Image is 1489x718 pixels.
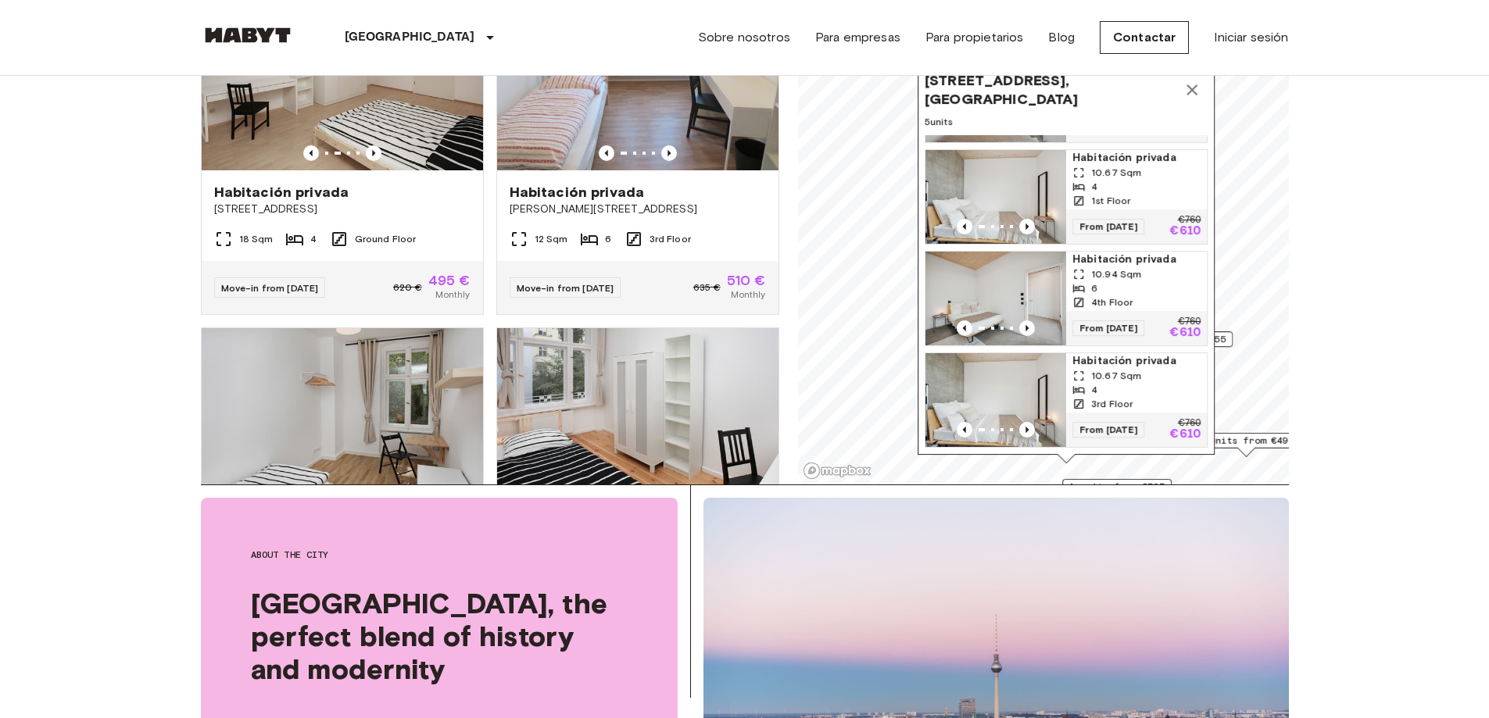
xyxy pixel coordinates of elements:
[1177,216,1200,225] p: €760
[393,280,422,295] span: 620 €
[1091,369,1141,383] span: 10.67 Sqm
[1072,252,1201,267] span: Habitación privada
[1019,320,1035,336] button: Previous image
[1069,480,1165,494] span: 1 units from €565
[1168,123,1201,136] p: €590
[1100,21,1189,54] a: Contactar
[435,288,470,302] span: Monthly
[925,251,1208,346] a: Marketing picture of unit DE-01-264-007-04HPrevious imagePrevious imageHabitación privada10.94 Sq...
[214,183,349,202] span: Habitación privada
[1198,434,1294,448] span: 1 units from €495
[1091,166,1141,180] span: 10.67 Sqm
[510,183,645,202] span: Habitación privada
[925,48,1208,143] a: Previous imagePrevious imageHabitación privada9.41 Sqm42nd FloorFrom [DATE]€740€590
[650,232,691,246] span: 3rd Floor
[1062,479,1172,503] div: Map marker
[1091,397,1133,411] span: 3rd Floor
[1072,150,1201,166] span: Habitación privada
[727,273,766,288] span: 510 €
[355,232,417,246] span: Ground Floor
[221,282,319,294] span: Move-in from [DATE]
[1072,320,1144,336] span: From [DATE]
[661,145,677,161] button: Previous image
[957,422,972,438] button: Previous image
[1214,28,1288,47] a: Iniciar sesión
[925,71,1176,109] span: [STREET_ADDRESS], [GEOGRAPHIC_DATA]
[1177,419,1200,428] p: €760
[201,327,484,660] a: Marketing picture of unit DE-01-233-02MPrevious imagePrevious imageHabitación privada[STREET_ADDR...
[605,232,611,246] span: 6
[202,328,483,516] img: Marketing picture of unit DE-01-233-02M
[428,273,471,288] span: 495 €
[1123,331,1233,355] div: Map marker
[1072,422,1144,438] span: From [DATE]
[1191,433,1301,457] div: Map marker
[1091,281,1097,295] span: 6
[957,320,972,336] button: Previous image
[366,145,381,161] button: Previous image
[1091,383,1097,397] span: 4
[310,232,317,246] span: 4
[303,145,319,161] button: Previous image
[925,115,1208,129] span: 5 units
[535,232,568,246] span: 12 Sqm
[214,202,471,217] span: [STREET_ADDRESS]
[693,280,721,295] span: 635 €
[1019,219,1035,234] button: Previous image
[925,150,1066,244] img: Marketing picture of unit DE-01-264-002-01H
[496,327,779,660] a: Marketing picture of unit DE-01-232-03MPrevious imagePrevious imageHabitación privada[STREET_ADDR...
[497,328,779,516] img: Marketing picture of unit DE-01-232-03M
[925,252,1066,345] img: Marketing picture of unit DE-01-264-007-04H
[731,288,765,302] span: Monthly
[918,64,1215,463] div: Map marker
[239,232,274,246] span: 18 Sqm
[1091,180,1097,194] span: 4
[1169,428,1201,441] p: €610
[517,282,614,294] span: Move-in from [DATE]
[1091,267,1141,281] span: 10.94 Sqm
[925,352,1208,448] a: Marketing picture of unit DE-01-264-006-01HPrevious imagePrevious imageHabitación privada10.67 Sq...
[925,353,1066,447] img: Marketing picture of unit DE-01-264-006-01H
[510,202,766,217] span: [PERSON_NAME][STREET_ADDRESS]
[925,149,1208,245] a: Marketing picture of unit DE-01-264-002-01HPrevious imagePrevious imageHabitación privada10.67 Sq...
[1091,194,1130,208] span: 1st Floor
[925,48,1066,142] img: Marketing picture of unit DE-01-264-004-04H
[345,28,475,47] p: [GEOGRAPHIC_DATA]
[925,28,1024,47] a: Para propietarios
[251,587,628,685] span: [GEOGRAPHIC_DATA], the perfect blend of history and modernity
[1130,332,1226,346] span: 2 units from €555
[1169,327,1201,339] p: €610
[1169,225,1201,238] p: €610
[1072,353,1201,369] span: Habitación privada
[698,28,790,47] a: Sobre nosotros
[1091,295,1133,309] span: 4th Floor
[803,462,872,480] a: Mapbox logo
[251,548,628,562] span: About the city
[1072,219,1144,234] span: From [DATE]
[815,28,900,47] a: Para empresas
[1048,28,1075,47] a: Blog
[599,145,614,161] button: Previous image
[1177,317,1200,327] p: €760
[957,219,972,234] button: Previous image
[201,27,295,43] img: Habyt
[1019,422,1035,438] button: Previous image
